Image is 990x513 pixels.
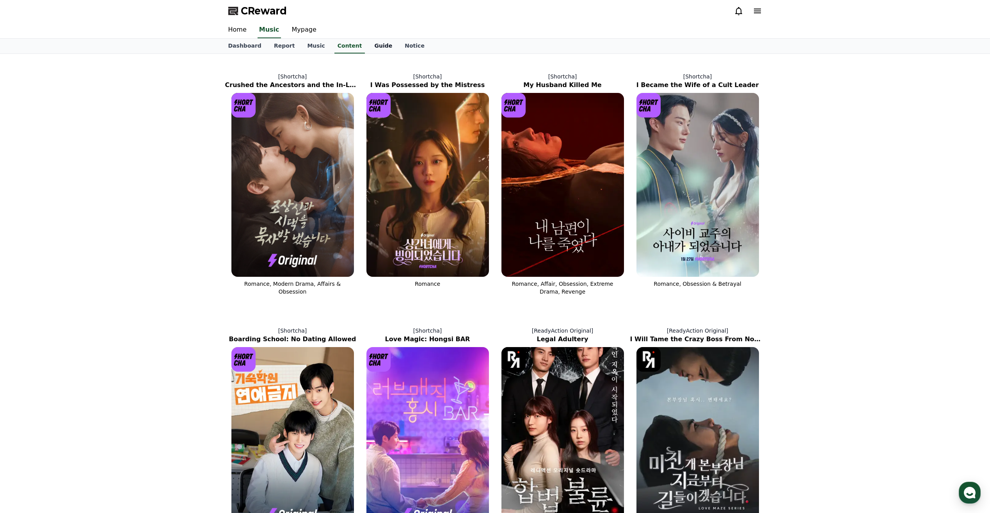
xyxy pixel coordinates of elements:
a: Notice [398,39,431,53]
img: [object Object] Logo [501,347,526,372]
span: Romance, Modern Drama, Affairs & Obsession [244,281,341,295]
a: [Shortcha] I Was Possessed by the Mistress I Was Possessed by the Mistress [object Object] Logo R... [360,66,495,302]
img: My Husband Killed Me [501,93,624,277]
img: [object Object] Logo [366,93,391,118]
img: [object Object] Logo [501,93,526,118]
a: Guide [368,39,398,53]
a: CReward [228,5,287,17]
a: [Shortcha] Crushed the Ancestors and the In-Laws Crushed the Ancestors and the In-Laws [object Ob... [225,66,360,302]
p: [Shortcha] [360,73,495,80]
p: [Shortcha] [630,73,765,80]
a: Mypage [286,22,323,38]
span: Settings [116,259,135,265]
a: Content [334,39,365,53]
p: [Shortcha] [225,327,360,335]
a: Home [222,22,253,38]
img: [object Object] Logo [636,93,661,118]
img: [object Object] Logo [231,347,256,372]
h2: I Will Tame the Crazy Boss From Now On [630,335,765,344]
p: [Shortcha] [225,73,360,80]
h2: My Husband Killed Me [495,80,630,90]
span: Home [20,259,34,265]
a: Dashboard [222,39,268,53]
h2: Legal Adultery [495,335,630,344]
span: Romance, Obsession & Betrayal [654,281,741,287]
img: [object Object] Logo [366,347,391,372]
a: Report [268,39,301,53]
h2: Boarding School: No Dating Allowed [225,335,360,344]
span: Romance, Affair, Obsession, Extreme Drama, Revenge [512,281,613,295]
a: [Shortcha] My Husband Killed Me My Husband Killed Me [object Object] Logo Romance, Affair, Obsess... [495,66,630,302]
img: I Became the Wife of a Cult Leader [636,93,759,277]
a: Music [301,39,331,53]
h2: Crushed the Ancestors and the In-Laws [225,80,360,90]
p: [ReadyAction Original] [495,327,630,335]
img: [object Object] Logo [231,93,256,118]
a: Settings [101,248,150,267]
img: [object Object] Logo [636,347,661,372]
a: [Shortcha] I Became the Wife of a Cult Leader I Became the Wife of a Cult Leader [object Object] ... [630,66,765,302]
h2: Love Magic: Hongsi BAR [360,335,495,344]
span: Messages [65,260,88,266]
p: [ReadyAction Original] [630,327,765,335]
a: Music [258,22,281,38]
a: Home [2,248,52,267]
p: [Shortcha] [495,73,630,80]
span: CReward [241,5,287,17]
p: [Shortcha] [360,327,495,335]
h2: I Became the Wife of a Cult Leader [630,80,765,90]
h2: I Was Possessed by the Mistress [360,80,495,90]
img: I Was Possessed by the Mistress [366,93,489,277]
img: Crushed the Ancestors and the In-Laws [231,93,354,277]
a: Messages [52,248,101,267]
span: Romance [415,281,440,287]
